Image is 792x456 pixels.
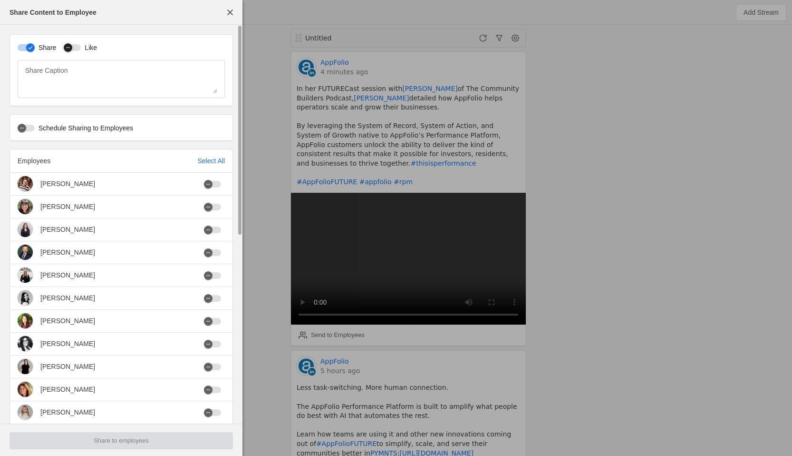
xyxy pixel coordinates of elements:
[18,290,33,306] img: cache
[18,405,33,420] img: cache
[18,313,33,328] img: cache
[18,245,33,260] img: cache
[40,225,95,234] div: [PERSON_NAME]
[18,157,50,165] span: Employees
[35,43,56,52] label: Share
[18,199,33,214] img: cache
[40,202,95,211] div: [PERSON_NAME]
[197,156,225,166] div: Select All
[40,270,95,280] div: [PERSON_NAME]
[40,385,95,394] div: [PERSON_NAME]
[40,248,95,257] div: [PERSON_NAME]
[40,316,95,326] div: [PERSON_NAME]
[35,123,133,133] label: Schedule Sharing to Employees
[40,339,95,348] div: [PERSON_NAME]
[10,8,97,17] div: Share Content to Employee
[18,382,33,397] img: cache
[18,222,33,237] img: cache
[40,179,95,188] div: [PERSON_NAME]
[18,176,33,191] img: cache
[40,407,95,417] div: [PERSON_NAME]
[18,359,33,374] img: cache
[18,336,33,351] img: cache
[40,362,95,371] div: [PERSON_NAME]
[81,43,97,52] label: Like
[40,293,95,303] div: [PERSON_NAME]
[18,268,33,283] img: cache
[25,65,68,76] mat-label: Share Caption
